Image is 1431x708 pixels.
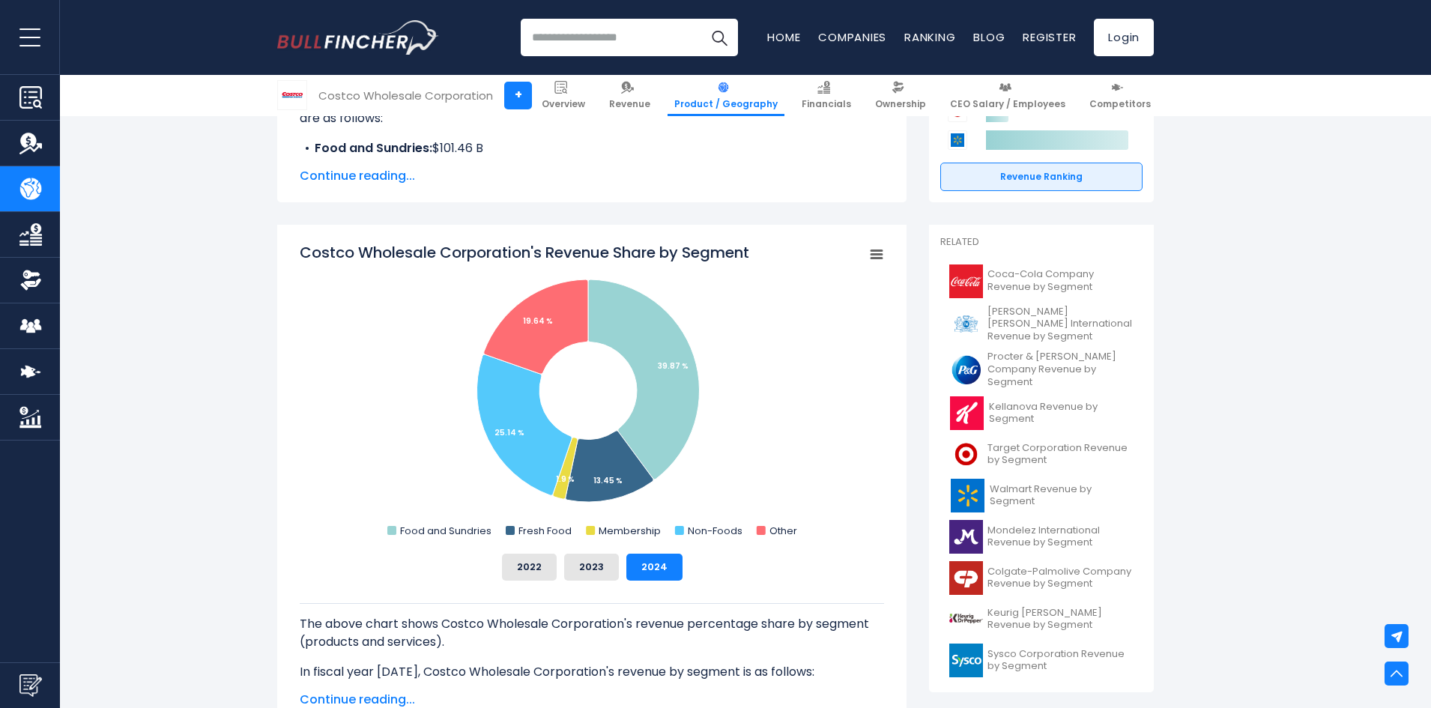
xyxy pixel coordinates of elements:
[949,438,983,471] img: TGT logo
[987,648,1134,674] span: Sysco Corporation Revenue by Segment
[940,599,1143,640] a: Keurig [PERSON_NAME] Revenue by Segment
[949,479,985,512] img: WMT logo
[940,163,1143,191] a: Revenue Ranking
[564,554,619,581] button: 2023
[504,82,532,109] a: +
[535,75,592,116] a: Overview
[943,75,1072,116] a: CEO Salary / Employees
[701,19,738,56] button: Search
[949,396,984,430] img: K logo
[987,268,1134,294] span: Coca-Cola Company Revenue by Segment
[300,167,884,185] span: Continue reading...
[949,644,983,677] img: SYY logo
[300,663,884,681] p: In fiscal year [DATE], Costco Wholesale Corporation's revenue by segment is as follows:
[318,87,493,104] div: Costco Wholesale Corporation
[494,427,524,438] tspan: 25.14 %
[300,615,884,651] p: The above chart shows Costco Wholesale Corporation's revenue percentage share by segment (product...
[769,524,797,538] text: Other
[949,307,983,341] img: PM logo
[949,264,983,298] img: KO logo
[950,98,1065,110] span: CEO Salary / Employees
[987,566,1134,591] span: Colgate-Palmolive Company Revenue by Segment
[987,442,1134,468] span: Target Corporation Revenue by Segment
[668,75,784,116] a: Product / Geography
[626,554,683,581] button: 2024
[19,269,42,291] img: Ownership
[767,29,800,45] a: Home
[593,475,623,486] tspan: 13.45 %
[973,29,1005,45] a: Blog
[400,524,491,538] text: Food and Sundries
[949,520,983,554] img: MDLZ logo
[658,360,689,372] tspan: 39.87 %
[990,483,1134,509] span: Walmart Revenue by Segment
[987,306,1134,344] span: [PERSON_NAME] [PERSON_NAME] International Revenue by Segment
[523,315,553,327] tspan: 19.64 %
[1089,98,1151,110] span: Competitors
[987,607,1134,632] span: Keurig [PERSON_NAME] Revenue by Segment
[989,401,1134,426] span: Kellanova Revenue by Segment
[940,302,1143,348] a: [PERSON_NAME] [PERSON_NAME] International Revenue by Segment
[1094,19,1154,56] a: Login
[1083,75,1158,116] a: Competitors
[795,75,858,116] a: Financials
[868,75,933,116] a: Ownership
[1023,29,1076,45] a: Register
[818,29,886,45] a: Companies
[987,351,1134,389] span: Procter & [PERSON_NAME] Company Revenue by Segment
[518,524,572,538] text: Fresh Food
[688,524,742,538] text: Non-Foods
[940,236,1143,249] p: Related
[278,81,306,109] img: COST logo
[674,98,778,110] span: Product / Geography
[277,20,439,55] img: Bullfincher logo
[940,475,1143,516] a: Walmart Revenue by Segment
[904,29,955,45] a: Ranking
[502,554,557,581] button: 2022
[940,261,1143,302] a: Coca-Cola Company Revenue by Segment
[940,516,1143,557] a: Mondelez International Revenue by Segment
[599,524,661,538] text: Membership
[300,242,884,542] svg: Costco Wholesale Corporation's Revenue Share by Segment
[940,640,1143,681] a: Sysco Corporation Revenue by Segment
[940,347,1143,393] a: Procter & [PERSON_NAME] Company Revenue by Segment
[949,353,983,387] img: PG logo
[300,242,749,263] tspan: Costco Wholesale Corporation's Revenue Share by Segment
[949,561,983,595] img: CL logo
[940,393,1143,434] a: Kellanova Revenue by Segment
[948,130,967,150] img: Walmart competitors logo
[556,473,575,485] tspan: 1.9 %
[987,524,1134,550] span: Mondelez International Revenue by Segment
[315,139,432,157] b: Food and Sundries:
[940,434,1143,475] a: Target Corporation Revenue by Segment
[300,139,884,157] li: $101.46 B
[277,20,438,55] a: Go to homepage
[602,75,657,116] a: Revenue
[875,98,926,110] span: Ownership
[949,602,983,636] img: KDP logo
[940,557,1143,599] a: Colgate-Palmolive Company Revenue by Segment
[609,98,650,110] span: Revenue
[542,98,585,110] span: Overview
[802,98,851,110] span: Financials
